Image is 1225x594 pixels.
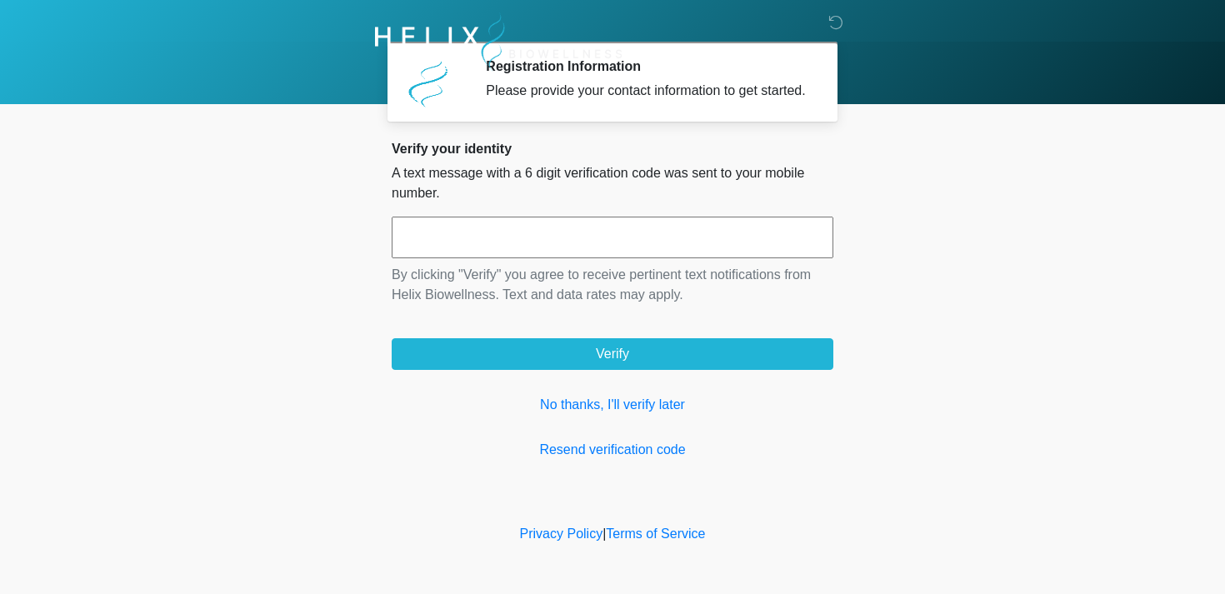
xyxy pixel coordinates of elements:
a: Terms of Service [606,527,705,541]
p: By clicking "Verify" you agree to receive pertinent text notifications from Helix Biowellness. Te... [392,265,833,305]
a: | [602,527,606,541]
p: A text message with a 6 digit verification code was sent to your mobile number. [392,163,833,203]
button: Verify [392,338,833,370]
img: Helix Biowellness Logo [375,12,622,72]
a: No thanks, I'll verify later [392,395,833,415]
h2: Verify your identity [392,141,833,157]
a: Privacy Policy [520,527,603,541]
a: Resend verification code [392,440,833,460]
div: Please provide your contact information to get started. [486,81,808,101]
